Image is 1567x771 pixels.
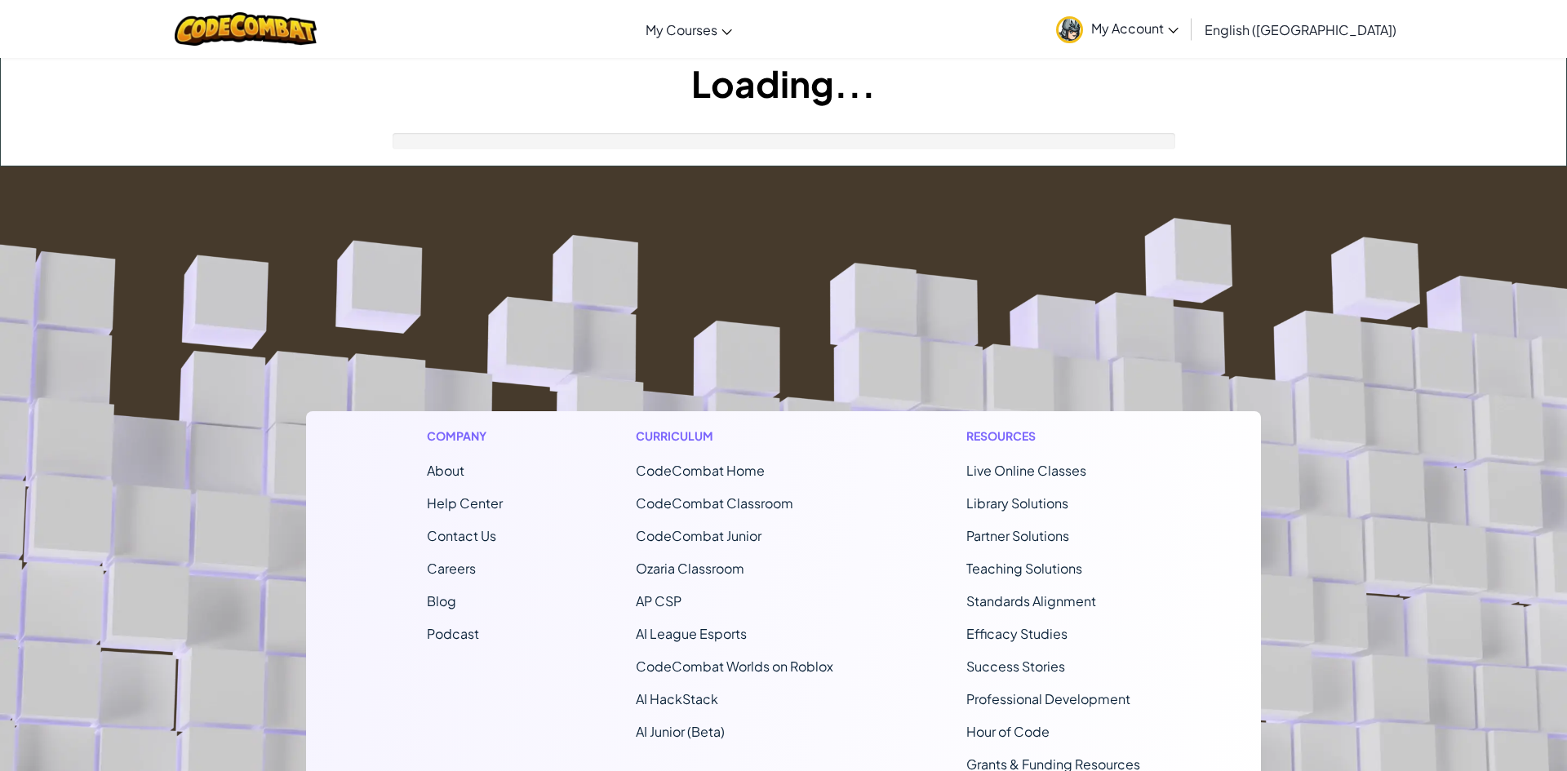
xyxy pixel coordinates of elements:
a: Ozaria Classroom [636,560,744,577]
a: Teaching Solutions [966,560,1082,577]
h1: Company [427,428,503,445]
span: My Courses [646,21,717,38]
h1: Resources [966,428,1140,445]
a: Help Center [427,494,503,512]
a: AI League Esports [636,625,747,642]
a: Live Online Classes [966,462,1086,479]
a: My Account [1048,3,1187,55]
a: About [427,462,464,479]
a: CodeCombat Worlds on Roblox [636,658,833,675]
a: Success Stories [966,658,1065,675]
span: Contact Us [427,527,496,544]
h1: Curriculum [636,428,833,445]
span: CodeCombat Home [636,462,765,479]
a: Hour of Code [966,723,1050,740]
span: My Account [1091,20,1179,37]
a: Standards Alignment [966,592,1096,609]
a: AI Junior (Beta) [636,723,725,740]
a: Careers [427,560,476,577]
img: avatar [1056,16,1083,43]
a: Library Solutions [966,494,1068,512]
a: Efficacy Studies [966,625,1068,642]
a: AP CSP [636,592,681,609]
a: My Courses [637,7,740,51]
img: CodeCombat logo [175,12,317,46]
a: Professional Development [966,690,1130,707]
a: AI HackStack [636,690,718,707]
span: English ([GEOGRAPHIC_DATA]) [1205,21,1396,38]
a: English ([GEOGRAPHIC_DATA]) [1196,7,1405,51]
a: CodeCombat Junior [636,527,761,544]
a: Partner Solutions [966,527,1069,544]
h1: Loading... [1,58,1566,109]
a: CodeCombat Classroom [636,494,793,512]
a: Blog [427,592,456,609]
a: Podcast [427,625,479,642]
